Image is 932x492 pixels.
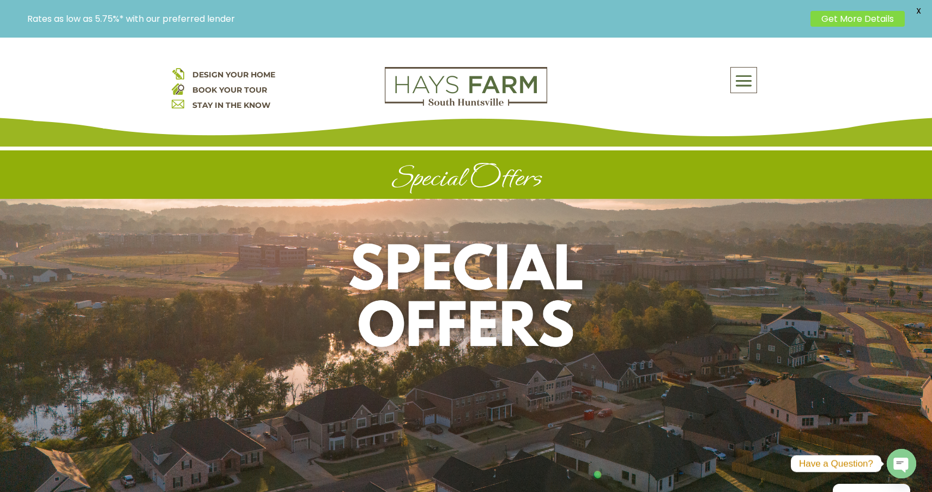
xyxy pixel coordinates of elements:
a: Get More Details [810,11,905,27]
img: book your home tour [172,82,184,95]
span: X [910,3,927,19]
a: hays farm homes huntsville development [385,99,547,108]
a: STAY IN THE KNOW [192,100,270,110]
h1: Special Offers [172,161,760,199]
a: BOOK YOUR TOUR [192,85,267,95]
p: Rates as low as 5.75%* with our preferred lender [27,14,805,24]
img: Logo [385,67,547,106]
img: design your home [172,67,184,80]
a: DESIGN YOUR HOME [192,70,275,80]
